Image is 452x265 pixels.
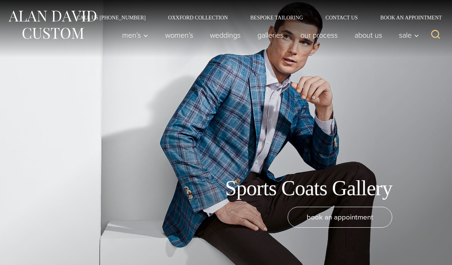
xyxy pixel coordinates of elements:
a: Contact Us [314,15,369,20]
span: Men’s [122,31,148,39]
button: View Search Form [427,26,445,44]
a: Our Process [292,28,346,43]
a: About Us [346,28,391,43]
a: book an appointment [288,207,392,228]
a: weddings [202,28,249,43]
a: Galleries [249,28,292,43]
a: Book an Appointment [369,15,445,20]
a: Bespoke Tailoring [239,15,314,20]
img: Alan David Custom [7,8,97,41]
h1: Sports Coats Gallery [225,176,392,201]
span: Sale [399,31,419,39]
nav: Primary Navigation [114,28,423,43]
a: Call Us [PHONE_NUMBER] [65,15,157,20]
span: book an appointment [307,212,373,222]
a: Women’s [157,28,202,43]
nav: Secondary Navigation [65,15,445,20]
a: Oxxford Collection [157,15,239,20]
